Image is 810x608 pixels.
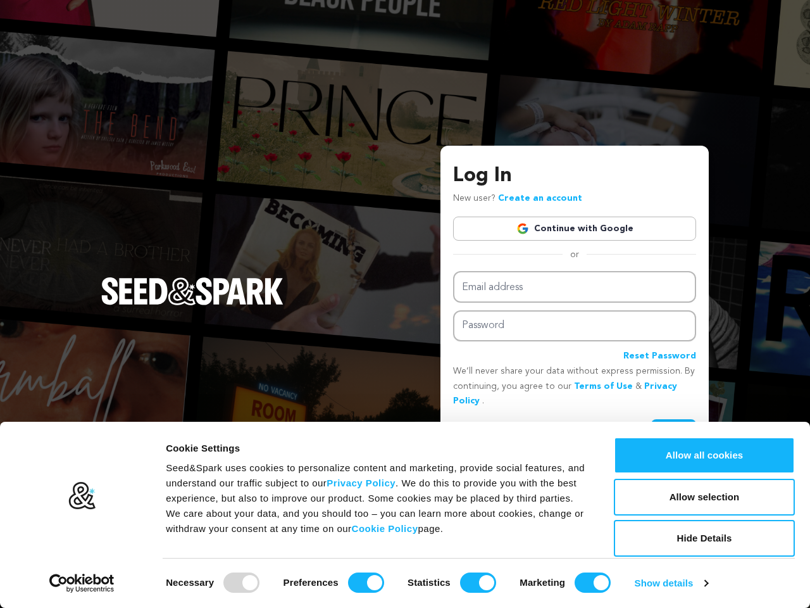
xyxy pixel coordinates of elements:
legend: Consent Selection [165,567,166,568]
p: We’ll never share your data without express permission. By continuing, you agree to our & . [453,364,696,409]
img: logo [68,481,96,510]
p: New user? [453,191,582,206]
a: Create an account [498,194,582,203]
button: Allow all cookies [614,437,795,474]
a: Reset Password [623,349,696,364]
a: Cookie Policy [352,523,418,534]
button: Login [651,419,696,442]
strong: Necessary [166,577,214,588]
div: Cookie Settings [166,441,585,456]
a: Continue with Google [453,217,696,241]
input: Password [453,310,696,341]
span: or [563,248,587,261]
a: Usercentrics Cookiebot - opens in a new window [27,574,137,593]
img: Seed&Spark Logo [101,277,283,305]
div: Seed&Spark uses cookies to personalize content and marketing, provide social features, and unders... [166,460,585,536]
a: Privacy Policy [327,478,396,488]
a: Seed&Spark Homepage [101,277,283,331]
a: Terms of Use [574,382,633,391]
button: Hide Details [614,520,795,557]
strong: Statistics [408,577,451,588]
a: Show details [635,574,708,593]
button: Allow selection [614,479,795,516]
img: Google logo [516,222,529,235]
input: Email address [453,271,696,303]
strong: Marketing [520,577,565,588]
strong: Preferences [283,577,339,588]
h3: Log In [453,161,696,191]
